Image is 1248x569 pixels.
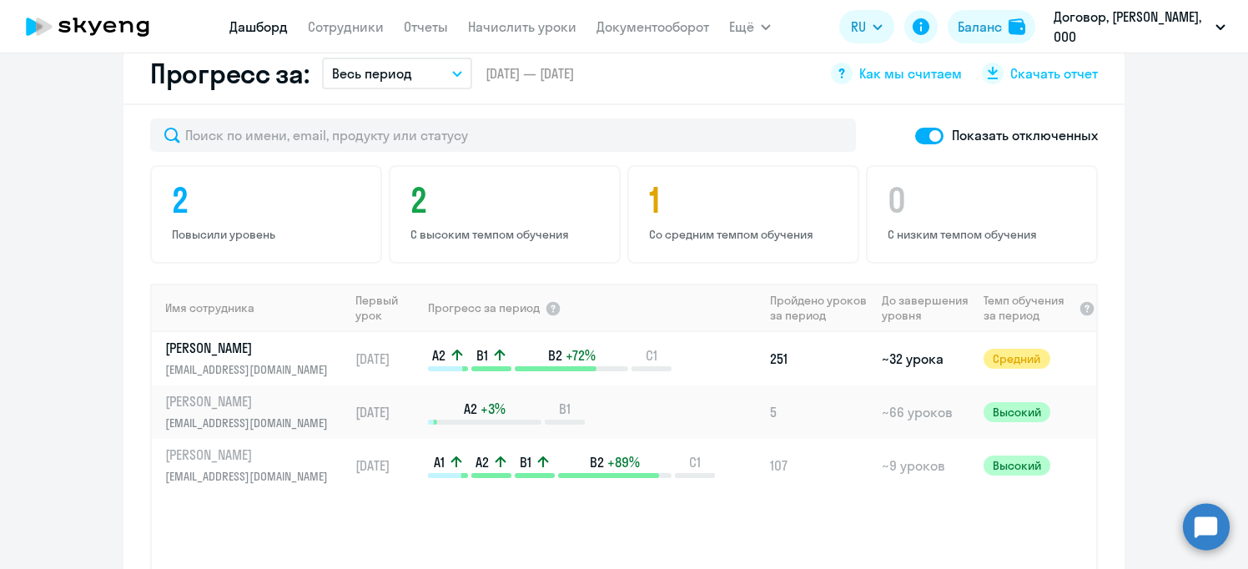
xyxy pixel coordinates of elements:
[689,453,701,471] span: C1
[229,18,288,35] a: Дашборд
[476,346,488,365] span: B1
[839,10,894,43] button: RU
[410,180,604,220] h4: 2
[172,180,365,220] h4: 2
[1045,7,1234,47] button: Договор, [PERSON_NAME], ООО
[607,453,640,471] span: +89%
[649,180,843,220] h4: 1
[468,18,576,35] a: Начислить уроки
[432,346,445,365] span: A2
[434,453,445,471] span: A1
[165,446,348,486] a: [PERSON_NAME][EMAIL_ADDRESS][DOMAIN_NAME]
[1009,18,1025,35] img: balance
[410,227,604,242] p: С высоким темпом обучения
[165,414,337,432] p: [EMAIL_ADDRESS][DOMAIN_NAME]
[464,400,477,418] span: A2
[566,346,596,365] span: +72%
[349,284,426,332] th: Первый урок
[481,400,506,418] span: +3%
[729,10,771,43] button: Ещё
[332,63,412,83] p: Весь период
[548,346,562,365] span: B2
[476,453,489,471] span: A2
[486,64,574,83] span: [DATE] — [DATE]
[646,346,657,365] span: C1
[859,64,962,83] span: Как мы считаем
[984,293,1074,323] span: Темп обучения за период
[875,332,976,385] td: ~32 урока
[763,385,875,439] td: 5
[763,332,875,385] td: 251
[984,456,1050,476] span: Высокий
[349,385,426,439] td: [DATE]
[165,392,348,432] a: [PERSON_NAME][EMAIL_ADDRESS][DOMAIN_NAME]
[596,18,709,35] a: Документооборот
[349,332,426,385] td: [DATE]
[172,227,365,242] p: Повысили уровень
[875,284,976,332] th: До завершения уровня
[150,57,309,90] h2: Прогресс за:
[165,392,337,410] p: [PERSON_NAME]
[428,300,540,315] span: Прогресс за период
[649,227,843,242] p: Со средним темпом обучения
[165,360,337,379] p: [EMAIL_ADDRESS][DOMAIN_NAME]
[875,385,976,439] td: ~66 уроков
[851,17,866,37] span: RU
[349,439,426,492] td: [DATE]
[559,400,571,418] span: B1
[1010,64,1098,83] span: Скачать отчет
[404,18,448,35] a: Отчеты
[165,339,348,379] a: [PERSON_NAME][EMAIL_ADDRESS][DOMAIN_NAME]
[590,453,604,471] span: B2
[952,125,1098,145] p: Показать отключенных
[308,18,384,35] a: Сотрудники
[763,284,875,332] th: Пройдено уроков за период
[165,446,337,464] p: [PERSON_NAME]
[763,439,875,492] td: 107
[984,402,1050,422] span: Высокий
[152,284,349,332] th: Имя сотрудника
[1054,7,1209,47] p: Договор, [PERSON_NAME], ООО
[984,349,1050,369] span: Средний
[322,58,472,89] button: Весь период
[958,17,1002,37] div: Баланс
[150,118,856,152] input: Поиск по имени, email, продукту или статусу
[875,439,976,492] td: ~9 уроков
[948,10,1035,43] button: Балансbalance
[520,453,531,471] span: B1
[165,467,337,486] p: [EMAIL_ADDRESS][DOMAIN_NAME]
[729,17,754,37] span: Ещё
[165,339,337,357] p: [PERSON_NAME]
